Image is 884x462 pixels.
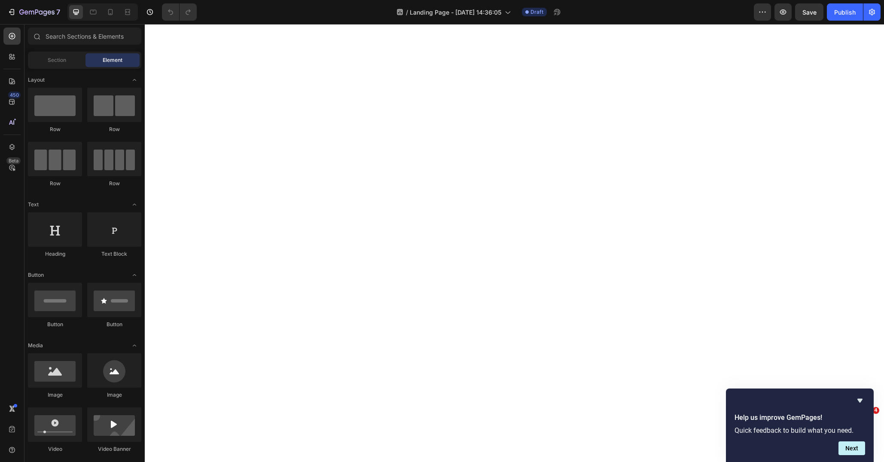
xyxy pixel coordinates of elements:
span: Section [48,56,66,64]
div: Row [28,125,82,133]
span: Draft [530,8,543,16]
iframe: Design area [145,24,884,462]
span: 4 [872,407,879,414]
div: Video [28,445,82,453]
span: Element [103,56,122,64]
div: Beta [6,157,21,164]
button: Publish [827,3,863,21]
p: 7 [56,7,60,17]
span: Layout [28,76,45,84]
span: Button [28,271,44,279]
span: Toggle open [128,339,141,352]
div: 450 [8,92,21,98]
div: Row [28,180,82,187]
span: Save [802,9,817,16]
div: Button [87,321,141,328]
button: Next question [838,441,865,455]
div: Image [28,391,82,399]
span: Text [28,201,39,208]
div: Row [87,180,141,187]
button: 7 [3,3,64,21]
span: Media [28,342,43,349]
span: Toggle open [128,268,141,282]
div: Heading [28,250,82,258]
div: Row [87,125,141,133]
span: Toggle open [128,73,141,87]
div: Text Block [87,250,141,258]
h2: Help us improve GemPages! [735,413,865,423]
div: Button [28,321,82,328]
div: Video Banner [87,445,141,453]
button: Hide survey [855,395,865,406]
span: Toggle open [128,198,141,211]
div: Image [87,391,141,399]
input: Search Sections & Elements [28,28,141,45]
p: Quick feedback to build what you need. [735,426,865,434]
span: / [406,8,408,17]
span: Landing Page - [DATE] 14:36:05 [410,8,501,17]
div: Undo/Redo [162,3,197,21]
div: Help us improve GemPages! [735,395,865,455]
div: Publish [834,8,856,17]
button: Save [795,3,823,21]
